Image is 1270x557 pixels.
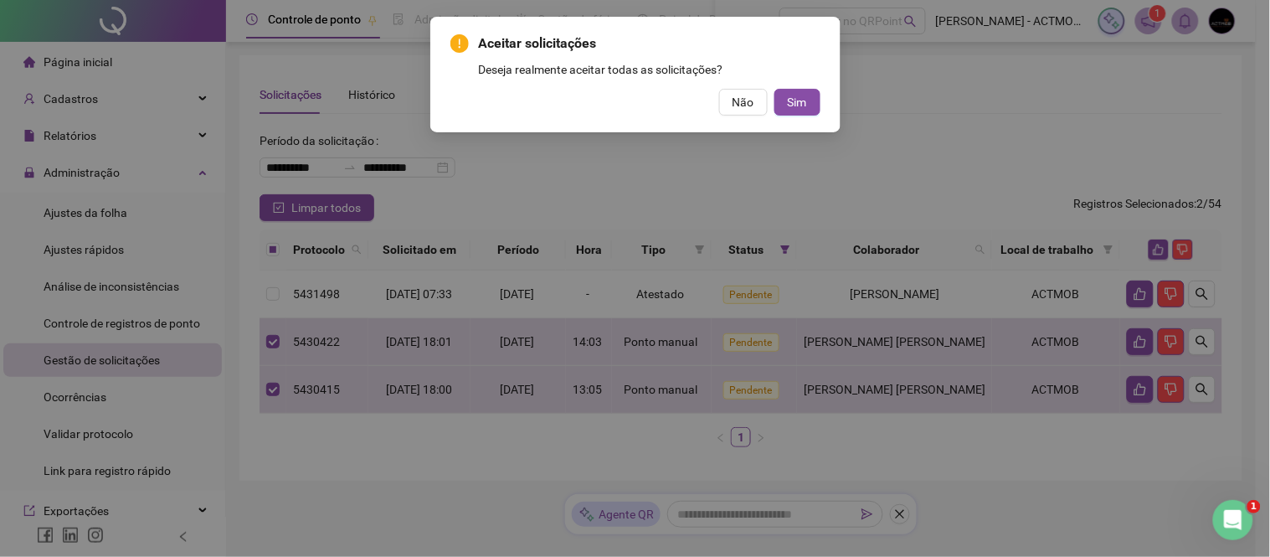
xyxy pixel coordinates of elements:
span: 1 [1247,500,1261,513]
div: Deseja realmente aceitar todas as solicitações? [479,60,820,79]
iframe: Intercom live chat [1213,500,1253,540]
button: Não [719,89,768,116]
button: Sim [774,89,820,116]
span: Não [733,93,754,111]
span: Aceitar solicitações [479,34,820,54]
span: Sim [788,93,807,111]
span: exclamation-circle [450,34,469,53]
